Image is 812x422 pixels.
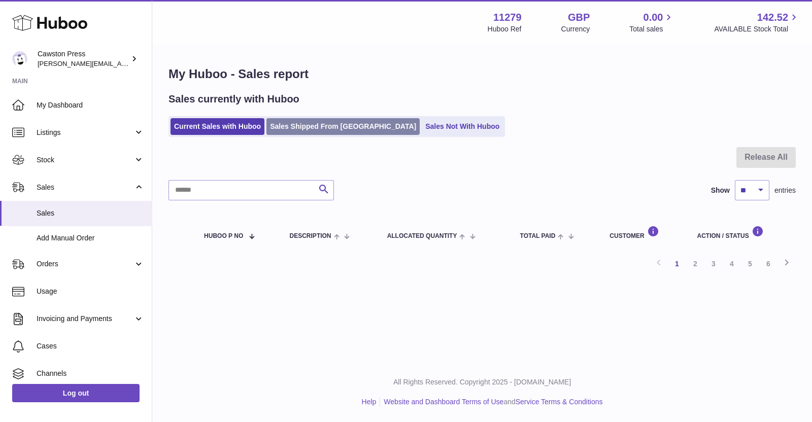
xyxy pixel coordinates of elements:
span: Total sales [629,24,674,34]
a: 1 [668,255,686,273]
span: Huboo P no [204,233,243,239]
a: 4 [723,255,741,273]
span: Listings [37,128,133,137]
span: Cases [37,341,144,351]
div: Customer [610,226,676,239]
span: Sales [37,183,133,192]
a: Sales Not With Huboo [422,118,503,135]
a: 142.52 AVAILABLE Stock Total [714,11,800,34]
span: AVAILABLE Stock Total [714,24,800,34]
div: Cawston Press [38,49,129,68]
span: My Dashboard [37,100,144,110]
span: 142.52 [757,11,788,24]
span: Add Manual Order [37,233,144,243]
a: Current Sales with Huboo [171,118,264,135]
h2: Sales currently with Huboo [168,92,299,106]
a: 5 [741,255,759,273]
strong: GBP [568,11,590,24]
span: ALLOCATED Quantity [387,233,457,239]
label: Show [711,186,730,195]
a: Website and Dashboard Terms of Use [384,398,503,406]
span: [PERSON_NAME][EMAIL_ADDRESS][PERSON_NAME][DOMAIN_NAME] [38,59,258,67]
a: 2 [686,255,704,273]
a: Help [362,398,377,406]
span: 0.00 [644,11,663,24]
p: All Rights Reserved. Copyright 2025 - [DOMAIN_NAME] [160,377,804,387]
div: Huboo Ref [488,24,522,34]
span: Total paid [520,233,556,239]
span: Usage [37,287,144,296]
div: Currency [561,24,590,34]
a: Sales Shipped From [GEOGRAPHIC_DATA] [266,118,420,135]
span: Invoicing and Payments [37,314,133,324]
span: Sales [37,208,144,218]
a: Service Terms & Conditions [516,398,603,406]
h1: My Huboo - Sales report [168,66,796,82]
strong: 11279 [493,11,522,24]
span: Channels [37,369,144,378]
span: entries [774,186,796,195]
div: Action / Status [697,226,786,239]
a: 6 [759,255,777,273]
a: 3 [704,255,723,273]
li: and [380,397,602,407]
img: thomas.carson@cawstonpress.com [12,51,27,66]
span: Stock [37,155,133,165]
a: 0.00 Total sales [629,11,674,34]
a: Log out [12,384,140,402]
span: Orders [37,259,133,269]
span: Description [290,233,331,239]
